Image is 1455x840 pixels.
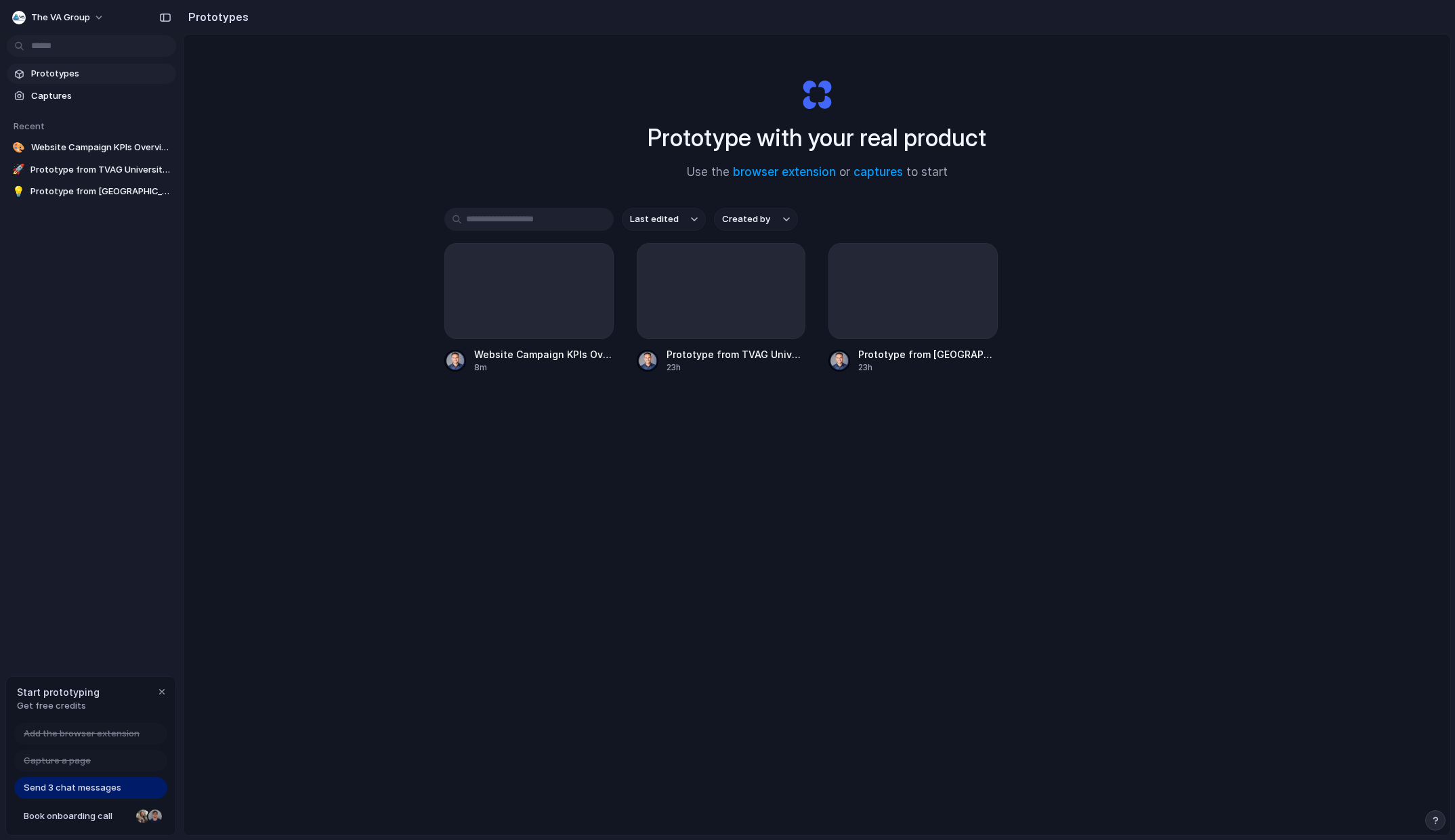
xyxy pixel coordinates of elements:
span: Website Campaign KPIs Overview [31,141,171,154]
a: Prototypes [7,64,176,84]
span: Capture a page [24,754,91,768]
span: Add the browser extension [24,727,140,740]
div: 🎨 [12,141,26,154]
div: Nicole Kubica [135,808,151,824]
a: 🚀Prototype from TVAG University LMS v2 [7,160,176,180]
div: 💡 [12,185,25,198]
span: The VA Group [31,11,90,24]
a: Captures [7,86,176,106]
a: captures [853,165,903,179]
a: 💡Prototype from [GEOGRAPHIC_DATA] LMS [7,181,176,202]
button: The VA Group [7,7,111,28]
span: Captures [31,89,171,103]
a: Prototype from TVAG University LMS v223h [637,243,806,374]
div: Christian Iacullo [147,808,163,824]
a: Website Campaign KPIs Overview8m [444,243,614,374]
div: 23h [667,361,806,374]
span: Get free credits [17,699,100,713]
span: Send 3 chat messages [24,781,121,795]
span: Use the or to start [687,164,948,181]
span: Prototype from TVAG University LMS v2 [667,347,806,361]
span: Website Campaign KPIs Overview [474,347,614,361]
button: Created by [714,208,798,231]
div: 23h [858,361,998,374]
div: 🚀 [12,163,25,177]
a: 🎨Website Campaign KPIs Overview [7,137,176,158]
span: Last edited [630,213,679,226]
span: Prototype from TVAG University LMS v2 [30,163,171,177]
span: Book onboarding call [24,810,131,823]
div: 8m [474,361,614,374]
span: Prototype from [GEOGRAPHIC_DATA] LMS [858,347,998,361]
h2: Prototypes [183,9,249,25]
span: Recent [14,120,45,131]
a: browser extension [733,165,836,179]
span: Created by [722,213,770,226]
span: Prototypes [31,67,171,81]
span: Prototype from [GEOGRAPHIC_DATA] LMS [30,185,171,198]
span: Start prototyping [17,685,100,699]
a: Prototype from [GEOGRAPHIC_DATA] LMS23h [828,243,998,374]
a: Book onboarding call [14,805,167,827]
h1: Prototype with your real product [648,120,986,156]
button: Last edited [622,208,706,231]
